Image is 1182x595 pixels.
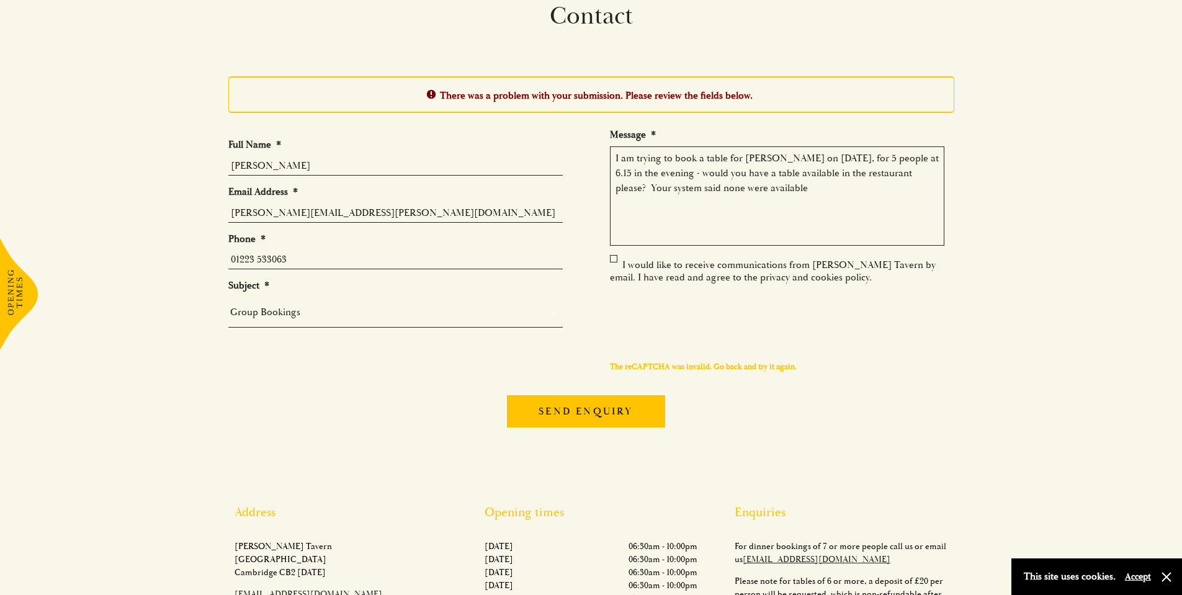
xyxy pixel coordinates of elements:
p: 06:30am - 10:00pm [629,566,697,579]
input: Send enquiry [507,395,665,427]
p: 06:30am - 10:00pm [629,540,697,553]
label: Subject [228,279,269,292]
p: [DATE] [485,553,513,566]
button: Accept [1125,571,1151,583]
p: 06:30am - 10:00pm [629,553,697,566]
div: The reCAPTCHA was invalid. Go back and try it again. [610,352,934,372]
a: [EMAIL_ADDRESS][DOMAIN_NAME] [743,554,890,565]
p: [DATE] [485,579,513,592]
label: Phone [228,233,266,246]
iframe: reCAPTCHA [610,303,799,352]
p: This site uses cookies. [1024,568,1116,586]
p: [DATE] [485,540,513,553]
p: [DATE] [485,566,513,579]
button: Close and accept [1160,571,1173,583]
p: For dinner bookings of 7 or more people call us or email us [735,540,947,566]
textarea: I am trying to book a table for [PERSON_NAME] on [DATE], for 5 people at 6.15 in the evening - wo... [610,146,944,246]
label: I would like to receive communications from [PERSON_NAME] Tavern by email. I have read and agree ... [610,259,936,284]
label: Email Address [228,186,298,199]
label: Full Name [228,138,281,151]
h2: Address [235,505,447,520]
h1: Contact [219,1,964,31]
p: 06:30am - 10:00pm [629,579,697,592]
p: [PERSON_NAME] Tavern [GEOGRAPHIC_DATA] Cambridge CB2 [DATE]​ [235,540,447,579]
label: Message [610,128,656,141]
h2: There was a problem with your submission. Please review the fields below. [229,87,954,102]
h2: Enquiries [735,505,947,520]
h2: Opening times [485,505,697,520]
